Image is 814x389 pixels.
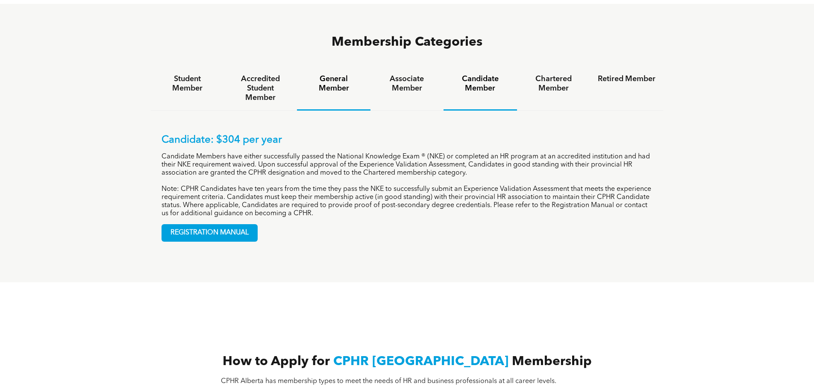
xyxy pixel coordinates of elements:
[221,378,556,385] span: CPHR Alberta has membership types to meet the needs of HR and business professionals at all caree...
[162,224,258,242] a: REGISTRATION MANUAL
[223,355,330,368] span: How to Apply for
[305,74,362,93] h4: General Member
[162,134,653,146] p: Candidate: $304 per year
[333,355,508,368] span: CPHR [GEOGRAPHIC_DATA]
[232,74,289,102] h4: Accredited Student Member
[378,74,436,93] h4: Associate Member
[162,153,653,177] p: Candidate Members have either successfully passed the National Knowledge Exam ® (NKE) or complete...
[451,74,509,93] h4: Candidate Member
[512,355,592,368] span: Membership
[162,225,257,241] span: REGISTRATION MANUAL
[159,74,216,93] h4: Student Member
[332,36,482,49] span: Membership Categories
[598,74,655,84] h4: Retired Member
[162,185,653,218] p: Note: CPHR Candidates have ten years from the time they pass the NKE to successfully submit an Ex...
[525,74,582,93] h4: Chartered Member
